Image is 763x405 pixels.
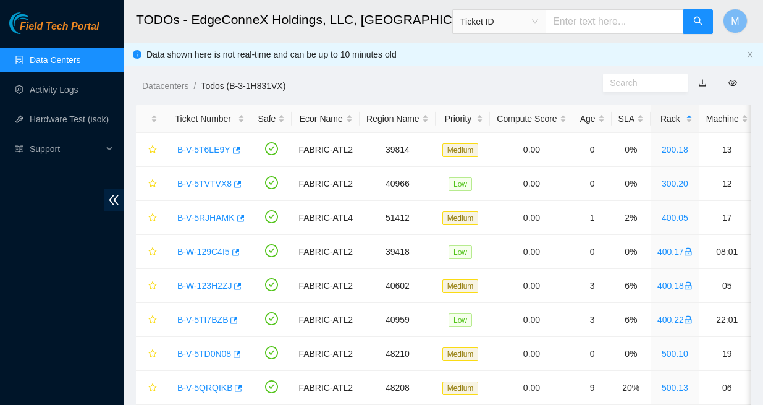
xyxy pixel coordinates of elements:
td: 3 [573,303,612,337]
td: 0.00 [490,133,573,167]
td: 40966 [360,167,436,201]
button: M [723,9,748,33]
td: 0% [612,133,651,167]
button: star [143,276,158,296]
span: read [15,145,23,153]
td: 1 [573,201,612,235]
td: 0 [573,235,612,269]
button: star [143,378,158,398]
td: 39418 [360,235,436,269]
span: check-circle [265,346,278,359]
a: 200.18 [662,145,688,155]
td: 48208 [360,371,436,405]
span: Medium [442,382,479,395]
a: Todos (B-3-1H831VX) [201,81,285,91]
td: 0% [612,337,651,371]
td: FABRIC-ATL2 [292,167,360,201]
td: 0.00 [490,269,573,303]
a: Datacenters [142,81,188,91]
td: 0% [612,235,651,269]
a: B-W-129C4I5 [177,247,230,257]
td: 40959 [360,303,436,337]
span: Low [449,313,472,327]
a: Activity Logs [30,85,78,95]
span: check-circle [265,210,278,223]
a: B-V-5TI7BZB [177,315,228,325]
a: Hardware Test (isok) [30,114,109,124]
td: 0.00 [490,371,573,405]
td: 05 [699,269,755,303]
td: 12 [699,167,755,201]
span: check-circle [265,244,278,257]
td: 6% [612,269,651,303]
td: 40602 [360,269,436,303]
a: 400.18lock [657,281,693,291]
span: Medium [442,279,479,293]
a: B-V-5TD0N08 [177,349,231,359]
span: lock [684,247,693,256]
a: 400.05 [662,213,688,223]
span: lock [684,315,693,324]
input: Enter text here... [546,9,684,34]
span: check-circle [265,142,278,155]
a: 500.13 [662,383,688,393]
button: download [689,73,716,93]
td: 9 [573,371,612,405]
td: FABRIC-ATL2 [292,303,360,337]
button: star [143,140,158,160]
span: lock [684,281,693,290]
td: 39814 [360,133,436,167]
td: 0.00 [490,167,573,201]
span: Medium [442,143,479,157]
td: 0.00 [490,303,573,337]
td: 0.00 [490,235,573,269]
span: star [148,179,157,189]
td: 0 [573,337,612,371]
td: 22:01 [699,303,755,337]
span: Support [30,137,103,161]
td: 48210 [360,337,436,371]
td: FABRIC-ATL2 [292,337,360,371]
td: 20% [612,371,651,405]
td: FABRIC-ATL2 [292,371,360,405]
td: 0% [612,167,651,201]
td: 3 [573,269,612,303]
button: star [143,344,158,364]
button: star [143,242,158,262]
span: Medium [442,347,479,361]
span: Field Tech Portal [20,21,99,33]
a: B-V-5T6LE9Y [177,145,230,155]
td: FABRIC-ATL2 [292,133,360,167]
span: star [148,383,157,393]
button: close [746,51,754,59]
a: 500.10 [662,349,688,359]
span: star [148,145,157,155]
td: 2% [612,201,651,235]
a: B-V-5TVTVX8 [177,179,232,189]
span: star [148,349,157,359]
span: search [693,16,703,28]
span: Ticket ID [460,12,538,31]
td: 0 [573,133,612,167]
span: Medium [442,211,479,225]
button: star [143,208,158,228]
span: check-circle [265,176,278,189]
span: Low [449,177,472,191]
a: download [698,78,707,88]
td: 17 [699,201,755,235]
span: eye [728,79,737,87]
input: Search [610,76,671,90]
td: 13 [699,133,755,167]
td: 51412 [360,201,436,235]
td: FABRIC-ATL2 [292,235,360,269]
td: 0.00 [490,201,573,235]
button: search [683,9,713,34]
a: Akamai TechnologiesField Tech Portal [9,22,99,38]
span: Low [449,245,472,259]
span: star [148,315,157,325]
img: Akamai Technologies [9,12,62,34]
span: star [148,281,157,291]
a: Data Centers [30,55,80,65]
button: star [143,174,158,194]
td: 19 [699,337,755,371]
